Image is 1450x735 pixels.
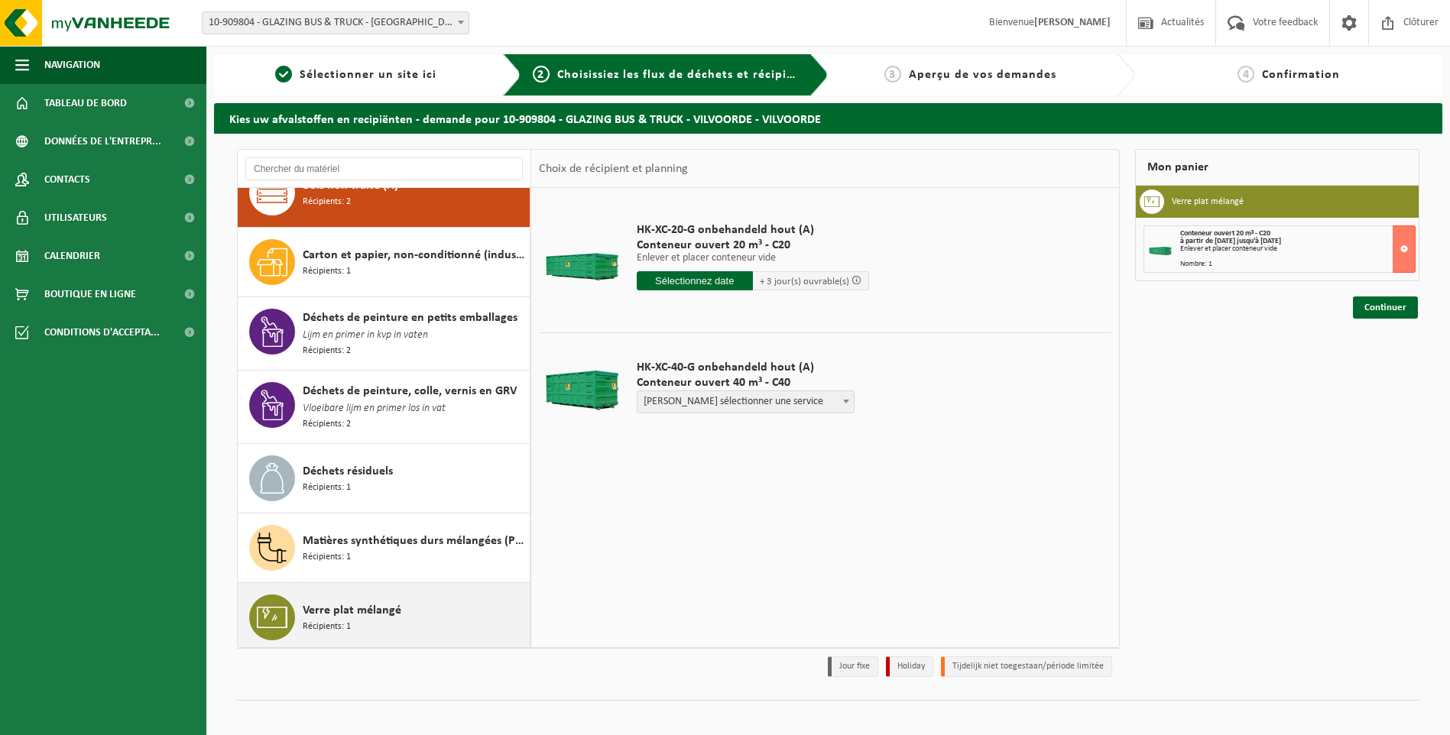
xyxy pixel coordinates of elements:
strong: [PERSON_NAME] [1034,17,1111,28]
button: Déchets de peinture en petits emballages Lijm en primer in kvp in vaten Récipients: 2 [238,297,530,371]
span: Carton et papier, non-conditionné (industriel) [303,246,526,264]
input: Chercher du matériel [245,157,523,180]
button: Bois non traité (A) Récipients: 2 [238,158,530,228]
span: Contacts [44,160,90,199]
div: Mon panier [1135,149,1419,186]
span: Conteneur ouvert 20 m³ - C20 [1180,229,1270,238]
span: Sélectionner un site ici [300,69,436,81]
button: Déchets de peinture, colle, vernis en GRV Vloeibare lijm en primer los in vat Récipients: 2 [238,371,530,444]
button: Carton et papier, non-conditionné (industriel) Récipients: 1 [238,228,530,297]
a: 1Sélectionner un site ici [222,66,491,84]
li: Holiday [886,656,933,677]
div: Choix de récipient et planning [531,150,696,188]
span: 10-909804 - GLAZING BUS & TRUCK - VILVOORDE - VILVOORDE [202,11,469,34]
span: Confirmation [1262,69,1340,81]
span: Calendrier [44,237,100,275]
p: Enlever et placer conteneur vide [637,253,869,264]
span: 4 [1238,66,1254,83]
span: Matières synthétiques durs mélangées (PE, PP et PVC), recyclables (industriel) [303,532,526,550]
span: 2 [533,66,550,83]
span: Récipients: 2 [303,417,351,432]
h2: Kies uw afvalstoffen en recipiënten - demande pour 10-909804 - GLAZING BUS & TRUCK - VILVOORDE - ... [214,103,1442,133]
button: Déchets résiduels Récipients: 1 [238,444,530,513]
li: Jour fixe [828,656,878,677]
span: 1 [275,66,292,83]
span: Conditions d'accepta... [44,313,160,351]
div: Enlever et placer conteneur vide [1180,245,1415,253]
span: Aperçu de vos demandes [909,69,1056,81]
span: Données de l'entrepr... [44,122,161,160]
span: 10-909804 - GLAZING BUS & TRUCK - VILVOORDE - VILVOORDE [203,12,469,34]
input: Sélectionnez date [637,271,753,290]
span: Utilisateurs [44,199,107,237]
span: Vloeibare lijm en primer los in vat [303,400,446,417]
span: Navigation [44,46,100,84]
span: Lijm en primer in kvp in vaten [303,327,428,344]
span: Déchets de peinture, colle, vernis en GRV [303,382,517,400]
span: Choisissiez les flux de déchets et récipients [557,69,812,81]
span: Récipients: 1 [303,620,351,634]
button: Verre plat mélangé Récipients: 1 [238,583,530,652]
span: Veuillez sélectionner une service [637,390,855,413]
span: HK-XC-20-G onbehandeld hout (A) [637,222,869,238]
span: HK-XC-40-G onbehandeld hout (A) [637,360,855,375]
span: Récipients: 2 [303,344,351,358]
span: Récipients: 1 [303,481,351,495]
span: 3 [884,66,901,83]
span: Conteneur ouvert 40 m³ - C40 [637,375,855,390]
div: Nombre: 1 [1180,261,1415,268]
button: Matières synthétiques durs mélangées (PE, PP et PVC), recyclables (industriel) Récipients: 1 [238,513,530,583]
span: Tableau de bord [44,84,127,122]
span: Déchets résiduels [303,462,393,481]
span: Boutique en ligne [44,275,136,313]
li: Tijdelijk niet toegestaan/période limitée [941,656,1112,677]
span: Veuillez sélectionner une service [637,391,854,413]
span: Récipients: 1 [303,264,351,279]
h3: Verre plat mélangé [1172,189,1244,214]
span: Verre plat mélangé [303,601,401,620]
span: Conteneur ouvert 20 m³ - C20 [637,238,869,253]
span: Récipients: 2 [303,195,351,209]
span: Récipients: 1 [303,550,351,565]
span: + 3 jour(s) ouvrable(s) [760,277,849,287]
span: Déchets de peinture en petits emballages [303,309,517,327]
a: Continuer [1353,296,1418,319]
strong: à partir de [DATE] jusqu'à [DATE] [1180,237,1281,245]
